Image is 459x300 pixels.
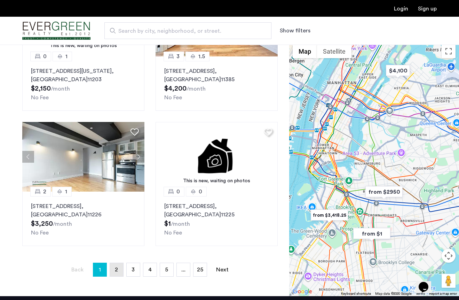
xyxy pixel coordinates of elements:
[71,267,84,272] span: Back
[199,187,202,196] span: 0
[429,291,457,296] a: Report a map error
[31,95,49,100] span: No Fee
[132,267,135,272] span: 3
[383,63,413,78] div: $4,100
[293,44,317,58] button: Show street map
[416,272,438,293] iframe: chat widget
[148,267,152,272] span: 4
[22,18,90,44] img: logo
[418,6,437,11] a: Registration
[22,122,144,192] img: 218_638509545598484653.jpeg
[43,52,47,61] span: 0
[375,292,412,295] span: Map data ©2025 Google
[133,151,144,163] button: Next apartment
[198,52,205,61] span: 1.5
[363,184,405,200] div: from $2950
[53,221,72,227] sub: /month
[181,267,185,272] span: ...
[442,249,456,263] button: Map camera controls
[187,86,206,92] sub: /month
[176,52,180,61] span: 3
[156,122,278,192] a: This is new, waiting on photos
[26,42,141,49] div: This is new, waiting on photos
[65,187,67,196] span: 1
[156,122,278,192] img: 1.gif
[31,67,136,84] p: [STREET_ADDRESS][US_STATE] 11203
[115,267,118,272] span: 2
[171,221,190,227] sub: /month
[341,291,371,296] button: Keyboard shortcuts
[164,202,269,219] p: [STREET_ADDRESS] 11225
[164,85,187,92] span: $4,200
[156,192,278,246] a: 00[STREET_ADDRESS], [GEOGRAPHIC_DATA]11225No Fee
[31,202,136,219] p: [STREET_ADDRESS] 11226
[442,274,456,288] button: Drag Pegman onto the map to open Street View
[215,263,229,276] a: Next
[350,226,393,241] div: from $1
[51,86,70,92] sub: /month
[291,287,314,296] img: Google
[164,95,182,100] span: No Fee
[164,230,182,236] span: No Fee
[280,26,310,35] button: Show or hide filters
[22,18,90,44] a: Cazamio Logo
[176,187,180,196] span: 0
[317,44,351,58] button: Show satellite imagery
[31,230,49,236] span: No Fee
[31,85,51,92] span: $2,150
[118,27,252,35] span: Search by city, neighborhood, or street.
[416,291,425,296] a: Terms (opens in new tab)
[65,52,68,61] span: 1
[197,267,203,272] span: 25
[164,220,171,227] span: $1
[164,67,269,84] p: [STREET_ADDRESS] 11385
[22,263,278,277] nav: Pagination
[442,44,456,58] button: Toggle fullscreen view
[99,264,101,275] span: 1
[31,220,53,227] span: $3,250
[104,22,271,39] input: Apartment Search
[43,187,46,196] span: 2
[291,287,314,296] a: Open this area in Google Maps (opens a new window)
[159,177,274,185] div: This is new, waiting on photos
[165,267,168,272] span: 5
[394,6,408,11] a: Login
[22,56,144,111] a: 01[STREET_ADDRESS][US_STATE], [GEOGRAPHIC_DATA]11203No Fee
[22,151,34,163] button: Previous apartment
[308,207,351,223] div: from $3,418.25
[22,192,144,246] a: 21[STREET_ADDRESS], [GEOGRAPHIC_DATA]11226No Fee
[156,56,278,111] a: 31.5[STREET_ADDRESS], [GEOGRAPHIC_DATA]11385No Fee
